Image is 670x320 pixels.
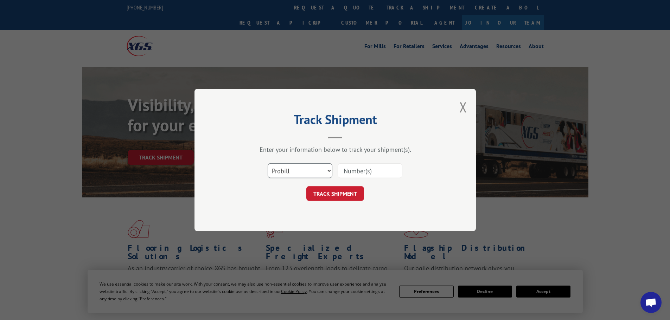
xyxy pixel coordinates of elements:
[640,292,662,313] a: Open chat
[230,145,441,154] div: Enter your information below to track your shipment(s).
[459,98,467,116] button: Close modal
[306,186,364,201] button: TRACK SHIPMENT
[338,163,402,178] input: Number(s)
[230,115,441,128] h2: Track Shipment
